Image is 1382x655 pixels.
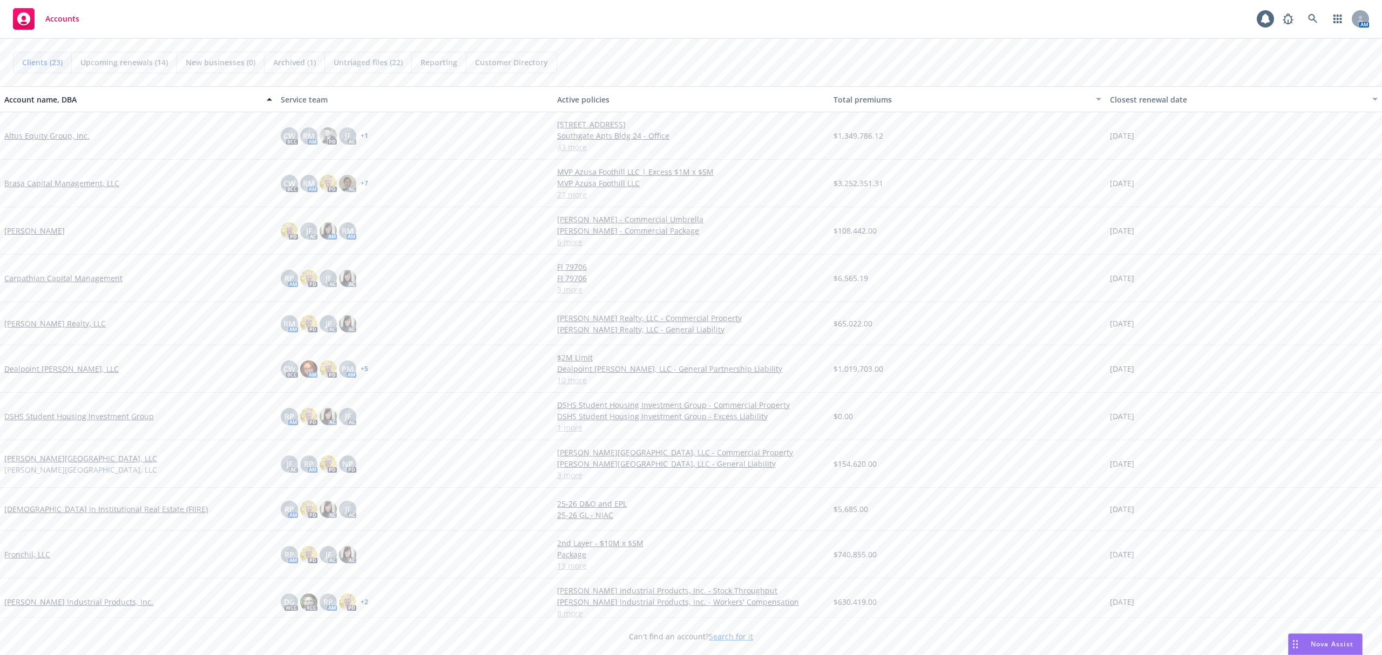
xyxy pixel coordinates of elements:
a: + 1 [361,133,368,139]
a: [PERSON_NAME] Industrial Products, Inc. - Workers' Compensation [557,596,825,608]
span: [DATE] [1110,318,1134,329]
a: Accounts [9,4,84,34]
span: JF [345,411,351,422]
span: [DATE] [1110,225,1134,236]
span: NP [342,458,353,469]
div: Total premiums [834,94,1089,105]
span: RM [342,225,354,236]
span: $740,855.00 [834,549,877,560]
a: FI 79706 [557,261,825,272]
a: $2M Limit [557,352,825,363]
span: Untriaged files (22) [334,57,403,68]
a: 43 more [557,141,825,153]
div: Drag to move [1289,634,1302,654]
span: [DATE] [1110,549,1134,560]
span: RP [284,549,294,560]
span: [DATE] [1110,411,1134,422]
a: [PERSON_NAME] [4,225,65,236]
img: photo [300,360,317,378]
a: DSHS Student Housing Investment Group [4,411,154,422]
div: Closest renewal date [1110,94,1366,105]
a: Southgate Apts Bldg 24 - Office [557,130,825,141]
div: Service team [281,94,548,105]
a: Dealpoint [PERSON_NAME], LLC [4,363,119,374]
a: MVP Azusa Foothill LLC [557,178,825,189]
span: $154,620.00 [834,458,877,469]
a: 8 more [557,608,825,619]
a: Dealpoint [PERSON_NAME], LLC - General Partnership Liability [557,363,825,374]
span: [DATE] [1110,503,1134,515]
a: [PERSON_NAME][GEOGRAPHIC_DATA], LLC - General Liability [557,458,825,469]
span: $5,685.00 [834,503,868,515]
img: photo [339,270,356,287]
a: 6 more [557,236,825,248]
img: photo [339,175,356,192]
a: Search [1302,8,1324,30]
a: Package [557,549,825,560]
img: photo [339,315,356,332]
span: JF [306,225,312,236]
span: Accounts [45,15,79,23]
span: PM [342,363,354,374]
a: 3 more [557,469,825,481]
a: [PERSON_NAME] - Commercial Umbrella [557,214,825,225]
span: $630,419.00 [834,596,877,608]
a: Brasa Capital Management, LLC [4,178,119,189]
button: Total premiums [829,86,1106,112]
img: photo [320,222,337,240]
a: 3 more [557,284,825,295]
a: + 2 [361,599,368,605]
span: Clients (23) [22,57,63,68]
a: Search for it [709,631,753,642]
a: [DEMOGRAPHIC_DATA] in Institutional Real Estate (FIIRE) [4,503,208,515]
span: $108,442.00 [834,225,877,236]
div: Account name, DBA [4,94,260,105]
span: $3,252,351.31 [834,178,883,189]
span: [DATE] [1110,130,1134,141]
button: Nova Assist [1288,633,1363,655]
span: JF [326,318,331,329]
a: + 5 [361,366,368,372]
span: JF [326,272,331,284]
button: Closest renewal date [1106,86,1382,112]
span: RM [283,318,295,329]
a: 2nd Layer - $10M x $5M [557,537,825,549]
img: photo [320,501,337,518]
span: Upcoming renewals (14) [80,57,168,68]
span: $65,022.00 [834,318,872,329]
a: MVP Azusa Foothill LLC | Excess $1M x $5M [557,166,825,178]
a: + 7 [361,180,368,187]
span: CW [283,363,295,374]
a: 13 more [557,560,825,571]
button: Active policies [553,86,829,112]
img: photo [300,315,317,332]
a: 1 more [557,422,825,433]
a: DSHS Student Housing Investment Group - Commercial Property [557,399,825,411]
span: [DATE] [1110,363,1134,374]
span: Archived (1) [273,57,316,68]
a: Fronchil, LLC [4,549,50,560]
a: [PERSON_NAME] - Commercial Package [557,225,825,236]
span: [DATE] [1110,178,1134,189]
a: 10 more [557,374,825,386]
span: $1,349,786.12 [834,130,883,141]
span: [DATE] [1110,458,1134,469]
a: Altus Equity Group, Inc. [4,130,90,141]
a: [PERSON_NAME] Realty, LLC [4,318,106,329]
img: photo [300,408,317,425]
span: [PERSON_NAME][GEOGRAPHIC_DATA], LLC [4,464,157,475]
span: Reporting [421,57,457,68]
a: Switch app [1327,8,1349,30]
span: DG [284,596,295,608]
span: Customer Directory [475,57,548,68]
span: Nova Assist [1311,639,1353,649]
img: photo [320,127,337,145]
img: photo [300,270,317,287]
span: RP [304,458,314,469]
a: DSHS Student Housing Investment Group - Excess Liability [557,411,825,422]
span: Can't find an account? [629,631,753,642]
